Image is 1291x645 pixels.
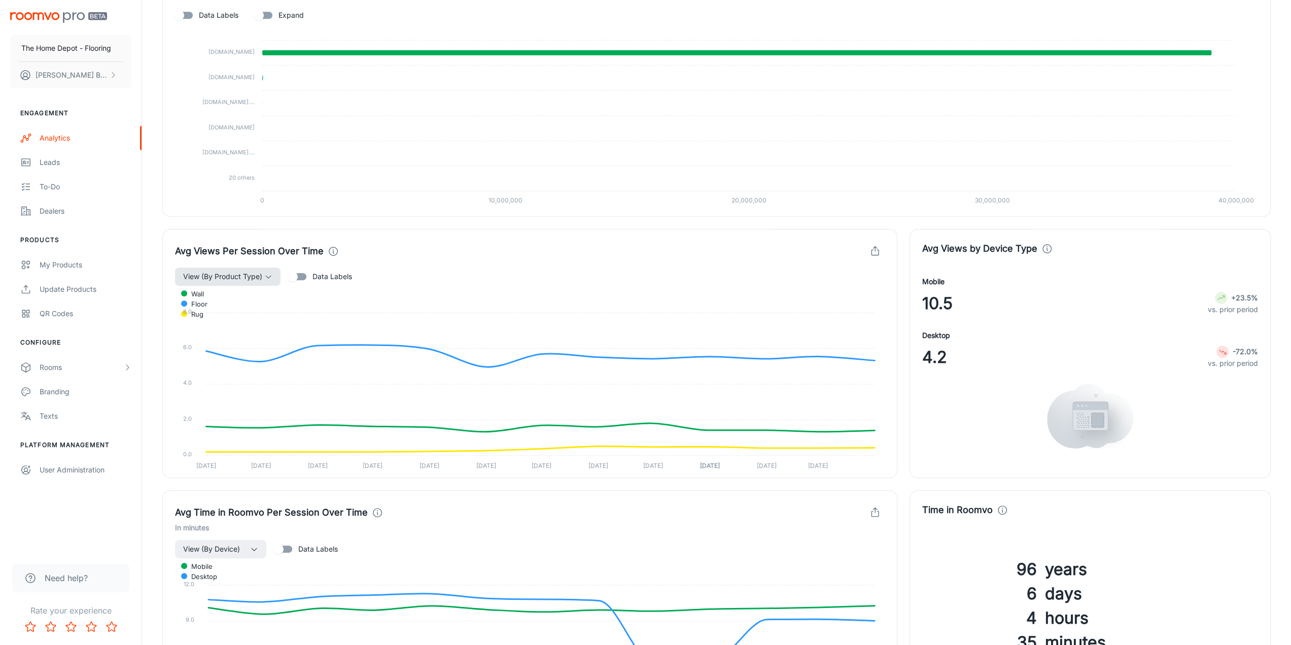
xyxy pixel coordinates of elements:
[476,462,496,469] tspan: [DATE]
[40,308,131,319] div: QR Codes
[700,462,720,469] tspan: [DATE]
[420,462,439,469] tspan: [DATE]
[202,149,255,156] tspan: [DOMAIN_NAME]....
[20,617,41,637] button: Rate 1 star
[1218,196,1254,203] tspan: 40,000,000
[45,572,88,584] span: Need help?
[922,345,947,369] span: 4.2
[298,544,338,555] span: Data Labels
[81,617,101,637] button: Rate 4 star
[208,124,255,131] tspan: [DOMAIN_NAME]
[1231,293,1258,302] strong: +23.5%
[922,276,945,287] h4: Mobile
[199,10,238,21] span: Data Labels
[1047,384,1133,449] img: views.svg
[40,362,123,373] div: Rooms
[922,242,1037,256] h4: Avg Views by Device Type
[183,308,192,315] tspan: 8.0
[184,299,207,309] span: Floor
[183,270,262,283] span: View (By Product Type)
[40,157,131,168] div: Leads
[808,462,828,469] tspan: [DATE]
[184,289,204,298] span: Wall
[36,70,107,81] p: [PERSON_NAME] Butcher
[643,462,663,469] tspan: [DATE]
[202,98,255,106] tspan: [DOMAIN_NAME]....
[278,10,304,21] span: Expand
[8,604,133,617] p: Rate your experience
[922,582,1037,606] h3: 6
[40,132,131,144] div: Analytics
[10,62,131,88] button: [PERSON_NAME] Butcher
[175,540,266,558] button: View (By Device)
[1045,582,1258,606] h3: days
[975,196,1010,203] tspan: 30,000,000
[40,464,131,476] div: User Administration
[922,557,1037,582] h3: 96
[175,244,324,258] h4: Avg Views Per Session Over Time
[40,181,131,192] div: To-do
[184,310,203,319] span: Rug
[40,386,131,397] div: Branding
[229,174,255,181] tspan: 20 others
[208,74,255,81] tspan: [DOMAIN_NAME]
[183,344,192,351] tspan: 6.0
[922,291,953,316] span: 10.5
[184,572,217,581] span: desktop
[1233,347,1258,356] strong: -72.0%
[40,411,131,422] div: Texts
[588,462,608,469] tspan: [DATE]
[308,462,328,469] tspan: [DATE]
[1045,557,1258,582] h3: years
[10,12,107,23] img: Roomvo PRO Beta
[10,35,131,61] button: The Home Depot - Flooring
[40,284,131,295] div: Update Products
[532,462,551,469] tspan: [DATE]
[175,267,281,286] button: View (By Product Type)
[922,503,993,517] h4: Time in Roomvo
[186,616,194,623] tspan: 9.0
[175,522,885,533] h6: In minutes
[251,462,271,469] tspan: [DATE]
[757,462,777,469] tspan: [DATE]
[260,196,264,203] tspan: 0
[61,617,81,637] button: Rate 3 star
[101,617,122,637] button: Rate 5 star
[40,206,131,217] div: Dealers
[183,451,192,458] tspan: 0.0
[363,462,382,469] tspan: [DATE]
[184,580,194,587] tspan: 12.0
[175,505,368,520] h4: Avg Time in Roomvo Per Session Over Time
[183,379,192,386] tspan: 4.0
[183,543,240,555] span: View (By Device)
[489,196,522,203] tspan: 10,000,000
[183,415,192,422] tspan: 2.0
[1045,606,1258,630] h3: hours
[21,43,111,54] p: The Home Depot - Flooring
[312,271,352,282] span: Data Labels
[1208,358,1258,369] p: vs. prior period
[922,606,1037,630] h3: 4
[41,617,61,637] button: Rate 2 star
[196,462,216,469] tspan: [DATE]
[922,330,950,341] h4: Desktop
[184,562,213,571] span: mobile
[40,259,131,270] div: My Products
[731,196,766,203] tspan: 20,000,000
[1208,304,1258,315] p: vs. prior period
[208,48,255,55] tspan: [DOMAIN_NAME]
